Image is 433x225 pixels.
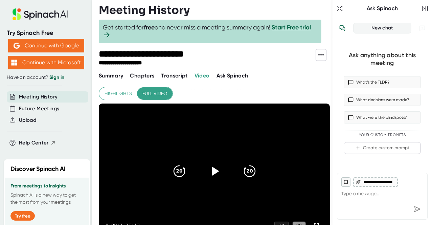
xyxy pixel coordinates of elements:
[99,72,123,79] span: Summary
[130,72,154,79] span: Chapters
[420,4,430,13] button: Close conversation sidebar
[358,25,407,31] div: New chat
[10,192,84,206] p: Spinach AI is a new way to get the most from your meetings
[216,72,248,79] span: Ask Spinach
[335,4,344,13] button: Expand to Ask Spinach page
[19,116,36,124] button: Upload
[142,89,167,98] span: Full video
[195,72,210,80] button: Video
[130,72,154,80] button: Chapters
[344,51,421,67] div: Ask anything about this meeting
[216,72,248,80] button: Ask Spinach
[103,24,317,39] span: Get started for and never miss a meeting summary again!
[14,43,20,49] img: Aehbyd4JwY73AAAAAElFTkSuQmCC
[161,72,188,79] span: Transcript
[10,183,84,189] h3: From meetings to insights
[144,24,155,31] b: free
[105,89,132,98] span: Highlights
[344,5,420,12] div: Ask Spinach
[336,21,349,35] button: View conversation history
[8,39,84,52] button: Continue with Google
[99,72,123,80] button: Summary
[344,76,421,88] button: What’s the TLDR?
[10,211,35,221] button: Try free
[344,133,421,137] div: Your Custom Prompts
[99,4,190,17] h3: Meeting History
[344,142,421,154] button: Create custom prompt
[7,74,85,81] div: Have an account?
[19,139,49,147] span: Help Center
[19,93,58,101] button: Meeting History
[411,203,423,215] div: Send message
[19,139,56,147] button: Help Center
[137,87,173,100] button: Full video
[344,111,421,123] button: What were the blindspots?
[272,24,311,31] a: Start Free trial
[10,164,66,174] h2: Discover Spinach AI
[49,74,64,80] a: Sign in
[99,87,137,100] button: Highlights
[19,105,59,113] button: Future Meetings
[195,72,210,79] span: Video
[344,94,421,106] button: What decisions were made?
[8,56,84,69] button: Continue with Microsoft
[161,72,188,80] button: Transcript
[7,29,85,37] div: Try Spinach Free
